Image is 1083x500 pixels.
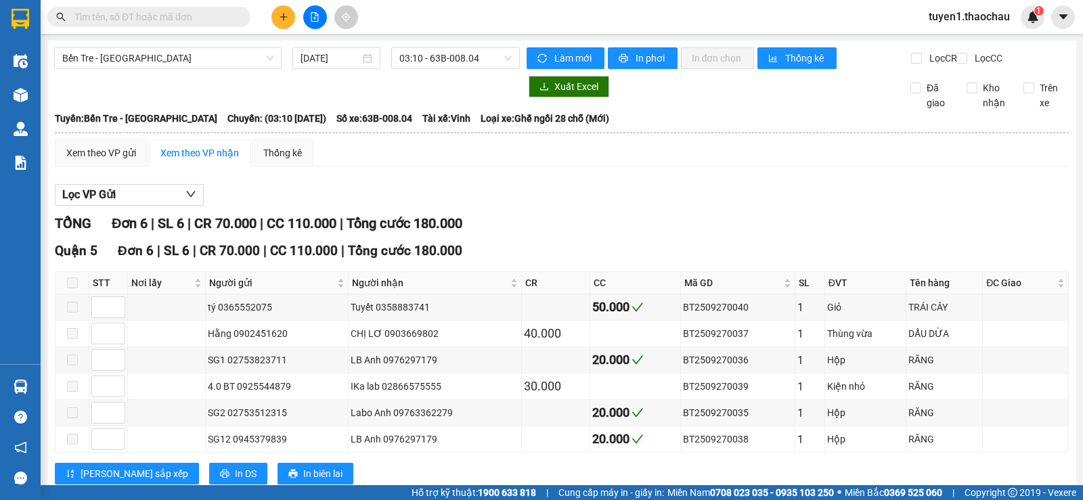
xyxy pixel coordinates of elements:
[592,430,679,449] div: 20.000
[66,469,75,480] span: sort-ascending
[263,145,302,160] div: Thống kê
[837,490,841,495] span: ⚪️
[683,353,793,367] div: BT2509270036
[522,272,590,294] th: CR
[481,111,609,126] span: Loại xe: Ghế ngồi 28 chỗ (Mới)
[683,405,793,420] div: BT2509270035
[341,12,351,22] span: aim
[14,380,28,394] img: warehouse-icon
[208,326,346,341] div: Hằng 0902451620
[952,485,954,500] span: |
[592,350,679,369] div: 20.000
[1027,11,1039,23] img: icon-new-feature
[977,81,1013,110] span: Kho nhận
[797,405,822,422] div: 1
[681,373,795,400] td: BT2509270039
[55,215,91,231] span: TỔNG
[55,243,97,258] span: Quận 5
[1034,81,1069,110] span: Trên xe
[632,433,644,445] span: check
[1034,6,1044,16] sup: 1
[112,215,148,231] span: Đơn 6
[260,215,263,231] span: |
[351,432,519,447] div: LB Anh 0976297179
[399,48,511,68] span: 03:10 - 63B-008.04
[279,12,288,22] span: plus
[1008,488,1017,497] span: copyright
[208,300,346,315] div: tý 0365552075
[921,81,956,110] span: Đã giao
[351,326,519,341] div: CHỊ LƠ 0903669802
[334,5,358,29] button: aim
[592,298,679,317] div: 50.000
[908,405,981,420] div: RĂNG
[524,324,588,343] div: 40.000
[1036,6,1041,16] span: 1
[785,51,826,66] span: Thống kê
[209,463,267,484] button: printerIn DS
[797,431,822,448] div: 1
[827,405,904,420] div: Hộp
[524,377,588,396] div: 30.000
[681,400,795,426] td: BT2509270035
[55,113,217,124] b: Tuyến: Bến Tre - [GEOGRAPHIC_DATA]
[632,354,644,366] span: check
[529,76,609,97] button: downloadXuất Excel
[301,51,361,66] input: 28/09/2025
[710,487,834,498] strong: 0708 023 035 - 0935 103 250
[270,243,338,258] span: CC 110.000
[278,463,353,484] button: printerIn biên lai
[303,5,327,29] button: file-add
[310,12,319,22] span: file-add
[288,469,298,480] span: printer
[66,145,136,160] div: Xem theo VP gửi
[56,12,66,22] span: search
[827,379,904,394] div: Kiện nhỏ
[681,347,795,373] td: BT2509270036
[158,215,184,231] span: SL 6
[757,47,837,69] button: bar-chartThống kê
[14,472,27,484] span: message
[271,5,295,29] button: plus
[908,432,981,447] div: RĂNG
[681,321,795,347] td: BT2509270037
[527,47,604,69] button: syncLàm mới
[1057,11,1069,23] span: caret-down
[227,111,326,126] span: Chuyến: (03:10 [DATE])
[795,272,825,294] th: SL
[351,300,519,315] div: Tuyết 0358883741
[164,243,190,258] span: SL 6
[341,243,345,258] span: |
[62,48,273,68] span: Bến Tre - Sài Gòn
[683,326,793,341] div: BT2509270037
[62,186,116,203] span: Lọc VP Gửi
[537,53,549,64] span: sync
[14,122,28,136] img: warehouse-icon
[908,353,981,367] div: RĂNG
[185,189,196,200] span: down
[220,469,229,480] span: printer
[592,403,679,422] div: 20.000
[208,432,346,447] div: SG12 0945379839
[208,379,346,394] div: 4.0 BT 0925544879
[590,272,682,294] th: CC
[884,487,942,498] strong: 0369 525 060
[157,243,160,258] span: |
[908,300,981,315] div: TRÁI CÂY
[209,275,334,290] span: Người gửi
[619,53,630,64] span: printer
[74,9,234,24] input: Tìm tên, số ĐT hoặc mã đơn
[797,378,822,395] div: 1
[352,275,508,290] span: Người nhận
[12,9,29,29] img: logo-vxr
[827,326,904,341] div: Thùng vừa
[55,184,204,206] button: Lọc VP Gửi
[681,294,795,321] td: BT2509270040
[681,426,795,453] td: BT2509270038
[558,485,664,500] span: Cung cấp máy in - giấy in:
[187,215,191,231] span: |
[208,405,346,420] div: SG2 02753512315
[684,275,781,290] span: Mã GD
[478,487,536,498] strong: 1900 633 818
[681,47,755,69] button: In đơn chọn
